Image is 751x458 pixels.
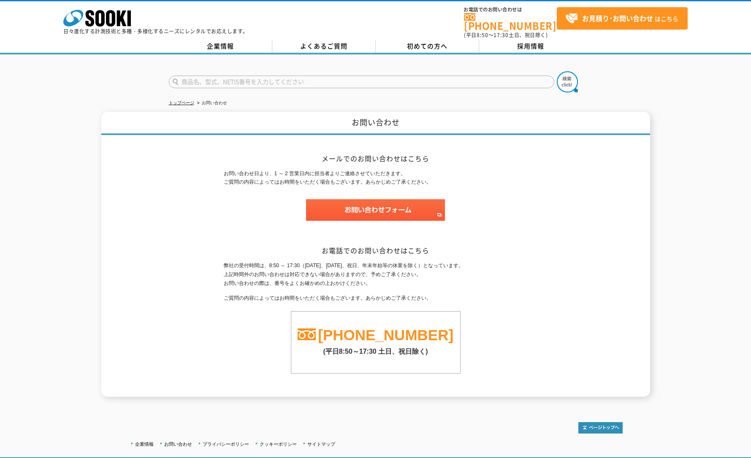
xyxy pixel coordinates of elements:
[169,100,194,105] a: トップページ
[557,71,578,92] img: btn_search.png
[407,41,447,51] span: 初めての方へ
[291,343,460,356] p: (平日8:50～17:30 土日、祝日除く)
[464,31,548,39] span: (平日 ～ 土日、祝日除く)
[224,261,528,287] p: 弊社の受付時間は、8:50 ～ 17:30（[DATE]、[DATE]、祝日、年末年始等の休業を除く）となっています。 上記時間外のお問い合わせは対応できない場合がありますので、予めご了承くださ...
[63,29,248,34] p: 日々進化する計測技術と多種・多様化するニーズにレンタルでお応えします。
[195,99,227,108] li: お問い合わせ
[224,246,528,255] h2: お電話でのお問い合わせはこちら
[164,442,192,447] a: お問い合わせ
[224,294,528,303] p: ご質問の内容によってはお時間をいただく場合もございます。あらかじめご了承ください。
[306,199,445,221] img: お問い合わせフォーム
[169,40,272,53] a: 企業情報
[260,442,297,447] a: クッキーポリシー
[224,169,528,187] p: お問い合わせ日より、1 ～ 2 営業日内に担当者よりご連絡させていただきます。 ご質問の内容によってはお時間をいただく場合もございます。あらかじめご了承ください。
[565,12,678,25] span: はこちら
[307,442,335,447] a: サイトマップ
[101,112,650,135] h1: お問い合わせ
[306,213,445,219] a: お問い合わせフォーム
[318,327,453,343] a: [PHONE_NUMBER]
[203,442,249,447] a: プライバシーポリシー
[578,422,623,434] img: トップページへ
[376,40,479,53] a: 初めての方へ
[477,31,488,39] span: 8:50
[557,7,688,30] a: お見積り･お問い合わせはこちら
[272,40,376,53] a: よくあるご質問
[493,31,509,39] span: 17:30
[479,40,583,53] a: 採用情報
[464,13,557,30] a: [PHONE_NUMBER]
[224,154,528,163] h2: メールでのお問い合わせはこちら
[582,13,653,23] strong: お見積り･お問い合わせ
[135,442,154,447] a: 企業情報
[169,76,554,88] input: 商品名、型式、NETIS番号を入力してください
[464,7,557,12] span: お電話でのお問い合わせは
